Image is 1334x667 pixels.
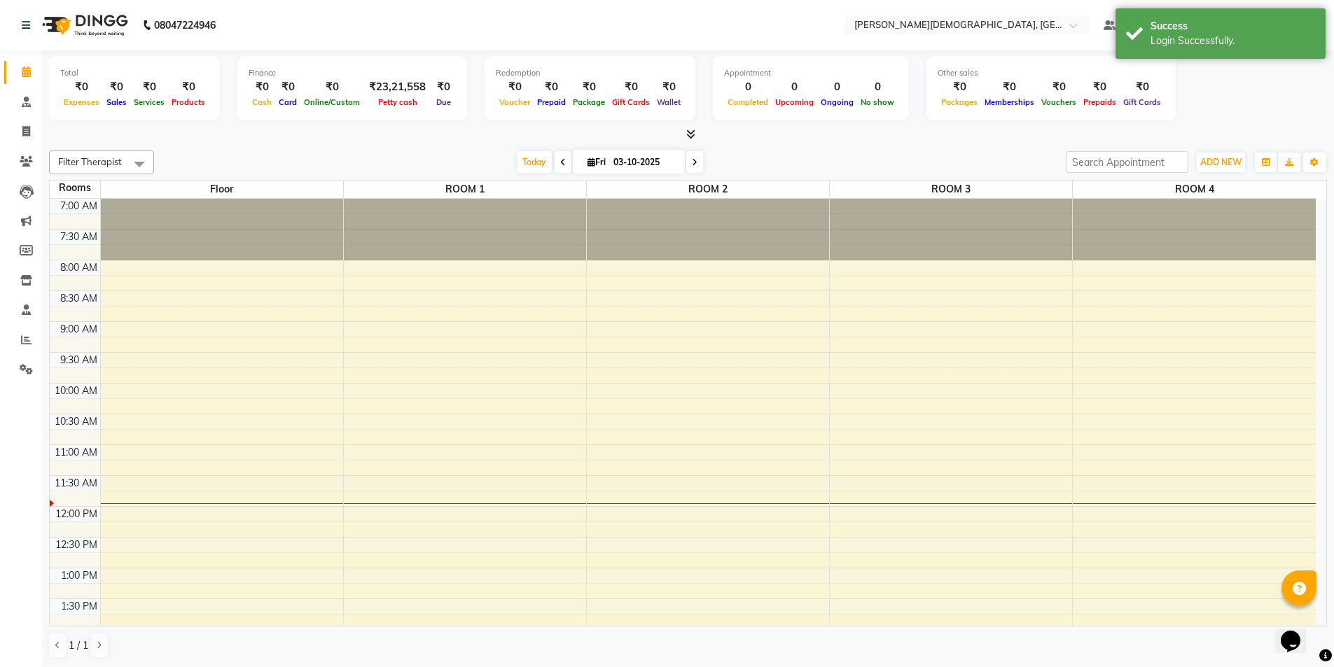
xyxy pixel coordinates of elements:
[52,384,100,398] div: 10:00 AM
[57,260,100,275] div: 8:00 AM
[534,79,569,95] div: ₹0
[53,507,100,521] div: 12:00 PM
[534,97,569,107] span: Prepaid
[168,97,209,107] span: Products
[938,97,981,107] span: Packages
[981,97,1038,107] span: Memberships
[60,97,103,107] span: Expenses
[496,79,534,95] div: ₹0
[57,230,100,244] div: 7:30 AM
[53,538,100,552] div: 12:30 PM
[772,97,817,107] span: Upcoming
[1080,79,1120,95] div: ₹0
[57,353,100,367] div: 9:30 AM
[1080,97,1120,107] span: Prepaids
[724,79,772,95] div: 0
[587,181,829,198] span: ROOM 2
[1197,153,1245,172] button: ADD NEW
[609,97,653,107] span: Gift Cards
[52,414,100,429] div: 10:30 AM
[58,568,100,583] div: 1:00 PM
[363,79,431,95] div: ₹23,21,558
[50,181,100,195] div: Rooms
[609,152,679,173] input: 2025-10-03
[57,291,100,306] div: 8:30 AM
[130,79,168,95] div: ₹0
[1066,151,1188,173] input: Search Appointment
[130,97,168,107] span: Services
[569,79,609,95] div: ₹0
[36,6,132,45] img: logo
[103,97,130,107] span: Sales
[653,97,684,107] span: Wallet
[1073,181,1316,198] span: ROOM 4
[300,97,363,107] span: Online/Custom
[857,97,898,107] span: No show
[101,181,343,198] span: Floor
[1038,97,1080,107] span: Vouchers
[60,79,103,95] div: ₹0
[569,97,609,107] span: Package
[830,181,1072,198] span: ROOM 3
[433,97,454,107] span: Due
[69,638,88,653] span: 1 / 1
[154,6,216,45] b: 08047224946
[817,79,857,95] div: 0
[52,445,100,460] div: 11:00 AM
[58,599,100,614] div: 1:30 PM
[344,181,586,198] span: ROOM 1
[938,67,1165,79] div: Other sales
[584,157,609,167] span: Fri
[249,67,456,79] div: Finance
[1120,79,1165,95] div: ₹0
[103,79,130,95] div: ₹0
[1151,34,1315,48] div: Login Successfully.
[724,67,898,79] div: Appointment
[1120,97,1165,107] span: Gift Cards
[249,97,275,107] span: Cash
[496,67,684,79] div: Redemption
[653,79,684,95] div: ₹0
[724,97,772,107] span: Completed
[375,97,421,107] span: Petty cash
[57,322,100,337] div: 9:00 AM
[1275,611,1320,653] iframe: chat widget
[1200,157,1242,167] span: ADD NEW
[817,97,857,107] span: Ongoing
[517,151,552,173] span: Today
[609,79,653,95] div: ₹0
[60,67,209,79] div: Total
[58,156,122,167] span: Filter Therapist
[275,97,300,107] span: Card
[496,97,534,107] span: Voucher
[57,199,100,213] div: 7:00 AM
[938,79,981,95] div: ₹0
[249,79,275,95] div: ₹0
[168,79,209,95] div: ₹0
[772,79,817,95] div: 0
[300,79,363,95] div: ₹0
[52,476,100,491] div: 11:30 AM
[431,79,456,95] div: ₹0
[1038,79,1080,95] div: ₹0
[857,79,898,95] div: 0
[981,79,1038,95] div: ₹0
[275,79,300,95] div: ₹0
[1151,19,1315,34] div: Success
